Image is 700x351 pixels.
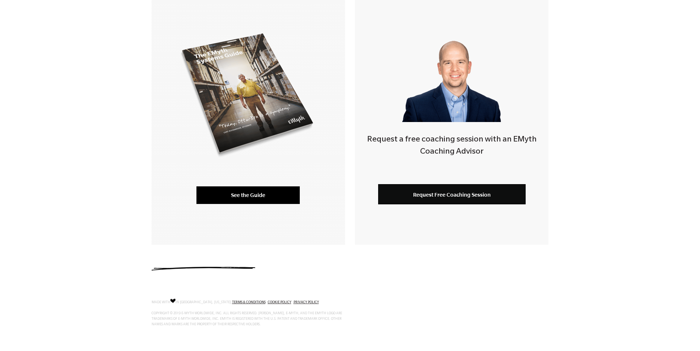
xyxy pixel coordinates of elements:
a: Request Free Coaching Session [378,184,526,204]
img: systems-mockup-transp [177,29,319,161]
a: TERMS & CONDITIONS [232,301,266,304]
h4: Request a free coaching session with an EMyth Coaching Advisor [355,134,548,159]
img: Smart-business-coach.png [399,27,505,122]
iframe: Chat Widget [663,316,700,351]
img: Love [170,298,175,303]
img: underline.svg [152,267,255,271]
span: COPYRIGHT © 2019 E-MYTH WORLDWIDE, INC. ALL RIGHTS RESERVED. [PERSON_NAME], E-MYTH, AND THE EMYTH... [152,312,342,326]
span: MADE WITH [152,301,170,304]
a: See the Guide [196,186,300,204]
a: PRIVACY POLICY [294,301,319,304]
span: Request Free Coaching Session [413,191,491,198]
span: IN [GEOGRAPHIC_DATA], [US_STATE]. [175,301,232,304]
a: COOKIE POLICY [268,301,291,304]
